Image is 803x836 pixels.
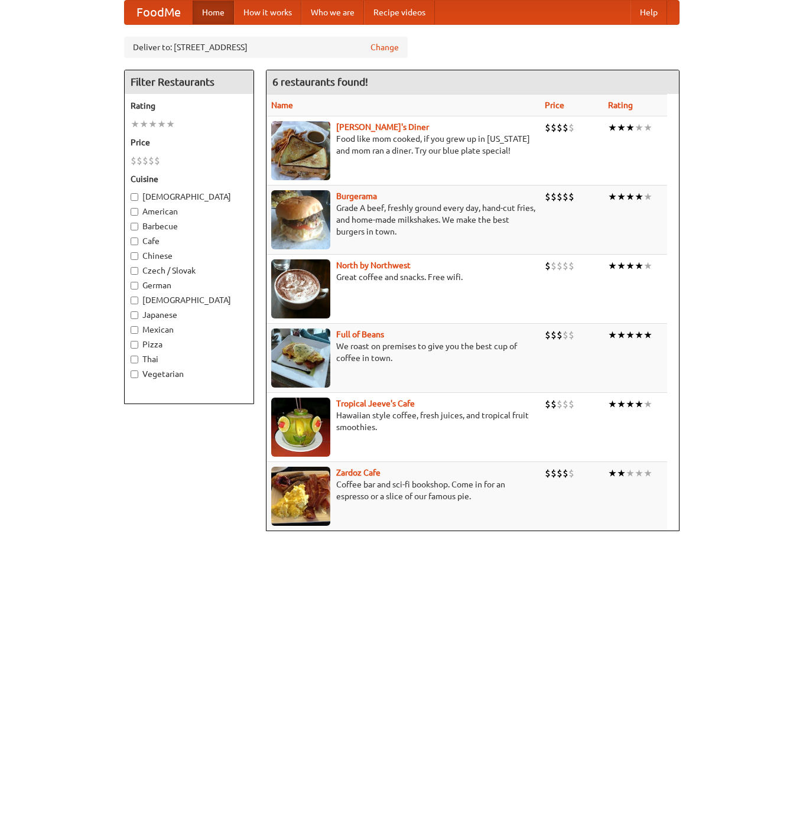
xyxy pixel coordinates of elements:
[131,191,248,203] label: [DEMOGRAPHIC_DATA]
[643,328,652,341] li: ★
[643,467,652,480] li: ★
[608,259,617,272] li: ★
[131,297,138,304] input: [DEMOGRAPHIC_DATA]
[131,324,248,336] label: Mexican
[635,467,643,480] li: ★
[271,271,535,283] p: Great coffee and snacks. Free wifi.
[336,330,384,339] a: Full of Beans
[154,154,160,167] li: $
[643,121,652,134] li: ★
[557,259,563,272] li: $
[551,259,557,272] li: $
[617,259,626,272] li: ★
[643,190,652,203] li: ★
[626,121,635,134] li: ★
[271,100,293,110] a: Name
[557,328,563,341] li: $
[630,1,667,24] a: Help
[131,265,248,277] label: Czech / Slovak
[136,154,142,167] li: $
[193,1,234,24] a: Home
[336,122,429,132] a: [PERSON_NAME]'s Diner
[131,339,248,350] label: Pizza
[131,311,138,319] input: Japanese
[626,467,635,480] li: ★
[568,121,574,134] li: $
[643,398,652,411] li: ★
[635,328,643,341] li: ★
[336,468,381,477] a: Zardoz Cafe
[131,193,138,201] input: [DEMOGRAPHIC_DATA]
[131,309,248,321] label: Japanese
[271,259,330,318] img: north.jpg
[557,121,563,134] li: $
[563,467,568,480] li: $
[635,121,643,134] li: ★
[364,1,435,24] a: Recipe videos
[370,41,399,53] a: Change
[563,121,568,134] li: $
[617,467,626,480] li: ★
[551,190,557,203] li: $
[336,191,377,201] a: Burgerama
[157,118,166,131] li: ★
[608,190,617,203] li: ★
[617,328,626,341] li: ★
[626,328,635,341] li: ★
[545,328,551,341] li: $
[271,340,535,364] p: We roast on premises to give you the best cup of coffee in town.
[131,100,248,112] h5: Rating
[551,398,557,411] li: $
[271,479,535,502] p: Coffee bar and sci-fi bookshop. Come in for an espresso or a slice of our famous pie.
[545,121,551,134] li: $
[563,398,568,411] li: $
[608,398,617,411] li: ★
[545,467,551,480] li: $
[568,467,574,480] li: $
[131,154,136,167] li: $
[124,37,408,58] div: Deliver to: [STREET_ADDRESS]
[125,1,193,24] a: FoodMe
[626,259,635,272] li: ★
[131,356,138,363] input: Thai
[131,341,138,349] input: Pizza
[545,190,551,203] li: $
[271,328,330,388] img: beans.jpg
[271,202,535,238] p: Grade A beef, freshly ground every day, hand-cut fries, and home-made milkshakes. We make the bes...
[271,133,535,157] p: Food like mom cooked, if you grew up in [US_STATE] and mom ran a diner. Try our blue plate special!
[301,1,364,24] a: Who we are
[545,398,551,411] li: $
[131,118,139,131] li: ★
[142,154,148,167] li: $
[545,259,551,272] li: $
[635,398,643,411] li: ★
[131,206,248,217] label: American
[131,252,138,260] input: Chinese
[131,173,248,185] h5: Cuisine
[336,261,411,270] a: North by Northwest
[635,190,643,203] li: ★
[139,118,148,131] li: ★
[563,190,568,203] li: $
[557,398,563,411] li: $
[131,136,248,148] h5: Price
[551,121,557,134] li: $
[131,238,138,245] input: Cafe
[131,353,248,365] label: Thai
[551,467,557,480] li: $
[617,398,626,411] li: ★
[131,267,138,275] input: Czech / Slovak
[635,259,643,272] li: ★
[271,398,330,457] img: jeeves.jpg
[336,399,415,408] a: Tropical Jeeve's Cafe
[563,328,568,341] li: $
[626,398,635,411] li: ★
[271,190,330,249] img: burgerama.jpg
[608,328,617,341] li: ★
[271,409,535,433] p: Hawaiian style coffee, fresh juices, and tropical fruit smoothies.
[643,259,652,272] li: ★
[568,398,574,411] li: $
